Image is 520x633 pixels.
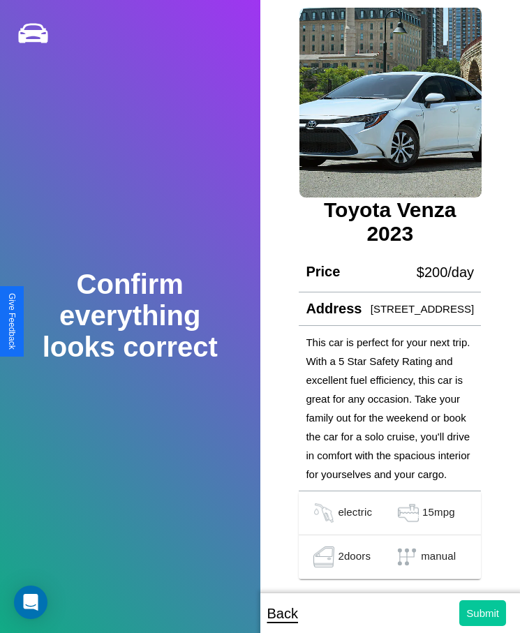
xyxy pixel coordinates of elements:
[394,502,422,523] img: gas
[338,546,371,567] p: 2 doors
[371,299,474,318] p: [STREET_ADDRESS]
[267,601,298,626] p: Back
[306,301,362,317] h4: Address
[310,546,338,567] img: gas
[14,586,47,619] div: Open Intercom Messenger
[421,546,456,567] p: manual
[422,502,455,523] p: 15 mpg
[306,333,474,484] p: This car is perfect for your next trip. With a 5 Star Safety Rating and excellent fuel efficiency...
[338,502,372,523] p: electric
[306,264,340,280] h4: Price
[26,269,234,363] h2: Confirm everything looks correct
[299,198,481,246] h3: Toyota Venza 2023
[7,293,17,350] div: Give Feedback
[310,502,338,523] img: gas
[477,502,505,523] img: gas
[459,600,506,626] button: Submit
[417,260,474,285] p: $ 200 /day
